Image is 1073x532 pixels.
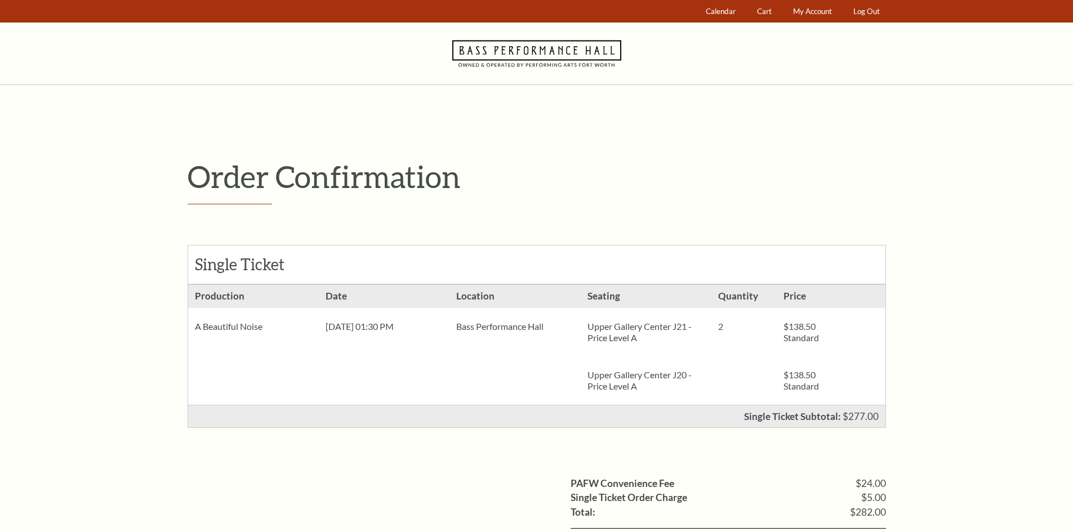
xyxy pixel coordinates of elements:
[449,285,580,308] h3: Location
[587,369,705,392] p: Upper Gallery Center J20 - Price Level A
[843,410,879,422] span: $277.00
[848,1,885,23] a: Log Out
[706,7,736,16] span: Calendar
[711,285,777,308] h3: Quantity
[783,321,819,343] span: $138.50 Standard
[188,285,319,308] h3: Production
[571,479,674,489] label: PAFW Convenience Fee
[718,321,770,332] p: 2
[571,507,595,517] label: Total:
[777,285,842,308] h3: Price
[188,308,319,345] div: A Beautiful Noise
[787,1,837,23] a: My Account
[188,158,886,195] p: Order Confirmation
[195,255,318,274] h2: Single Ticket
[744,412,841,421] p: Single Ticket Subtotal:
[783,369,819,391] span: $138.50 Standard
[757,7,772,16] span: Cart
[571,493,687,503] label: Single Ticket Order Charge
[751,1,777,23] a: Cart
[581,285,711,308] h3: Seating
[456,321,544,332] span: Bass Performance Hall
[700,1,741,23] a: Calendar
[856,479,886,489] span: $24.00
[319,308,449,345] div: [DATE] 01:30 PM
[587,321,705,343] p: Upper Gallery Center J21 - Price Level A
[793,7,832,16] span: My Account
[850,507,886,517] span: $282.00
[861,493,886,503] span: $5.00
[319,285,449,308] h3: Date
